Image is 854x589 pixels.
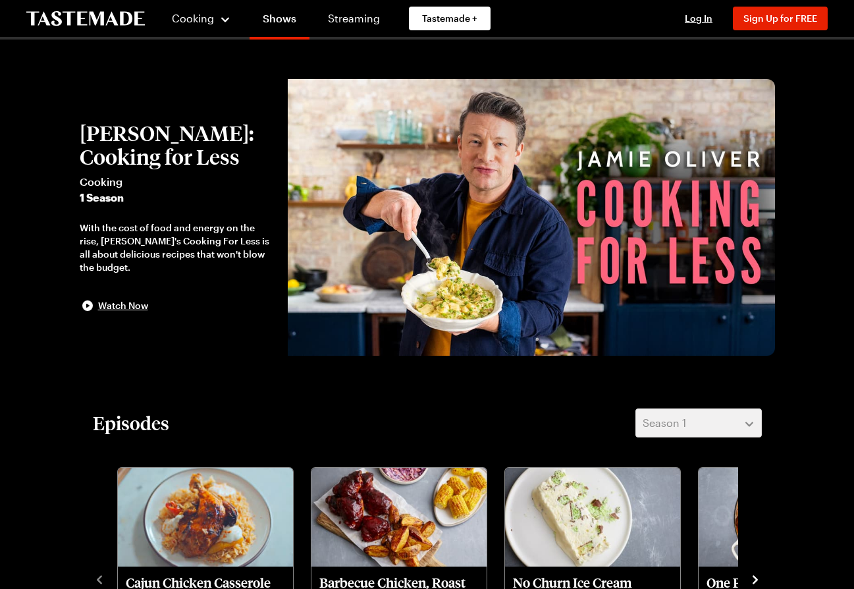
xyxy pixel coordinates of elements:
button: Cooking [171,3,231,34]
span: 1 Season [80,190,275,206]
button: Season 1 [635,408,762,437]
button: navigate to previous item [93,571,106,586]
span: Cooking [172,12,214,24]
span: Watch Now [98,299,148,312]
h2: [PERSON_NAME]: Cooking for Less [80,121,275,169]
span: Season 1 [643,415,686,431]
div: With the cost of food and energy on the rise, [PERSON_NAME]'s Cooking For Less is all about delic... [80,221,275,274]
img: Barbecue Chicken, Roast Potatoes and Corn [311,468,487,567]
span: Cooking [80,174,275,190]
span: Log In [685,13,712,24]
a: Tastemade + [409,7,491,30]
a: Shows [250,3,309,40]
img: Jamie Oliver: Cooking for Less [288,79,774,356]
button: Log In [672,12,725,25]
button: [PERSON_NAME]: Cooking for LessCooking1 SeasonWith the cost of food and energy on the rise, [PERS... [80,121,275,314]
button: navigate to next item [749,571,762,586]
img: No Churn Ice Cream Delight [505,468,680,567]
span: Sign Up for FREE [743,13,817,24]
h2: Episodes [93,411,169,435]
img: Cajun Chicken Casserole [118,468,293,567]
span: Tastemade + [422,12,477,25]
button: Sign Up for FREE [733,7,828,30]
a: To Tastemade Home Page [26,11,145,26]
